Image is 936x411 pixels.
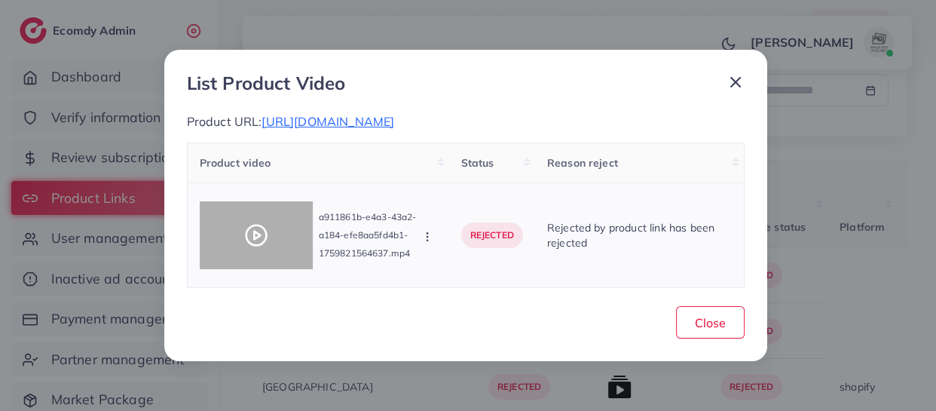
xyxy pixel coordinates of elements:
p: a911861b-e4a3-43a2-a184-efe8aa5fd4b1-1759821564637.mp4 [319,208,421,262]
span: Close [695,315,726,330]
span: Status [461,156,494,170]
p: Product URL: [187,112,745,130]
button: Close [676,306,745,339]
h3: List Product Video [187,72,346,94]
span: Reason reject [547,156,618,170]
span: [URL][DOMAIN_NAME] [262,114,394,129]
div: Rejected by product link has been rejected [547,220,732,251]
span: Product video [200,156,271,170]
p: rejected [461,222,523,248]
